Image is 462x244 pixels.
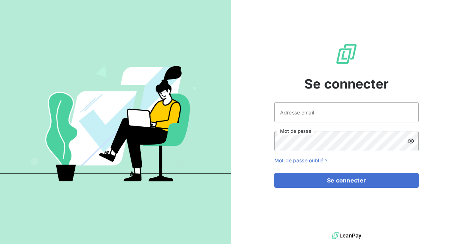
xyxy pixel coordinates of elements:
[274,157,327,163] a: Mot de passe oublié ?
[332,230,361,241] img: logo
[274,173,419,188] button: Se connecter
[274,102,419,122] input: placeholder
[304,74,389,94] span: Se connecter
[335,42,358,65] img: Logo LeanPay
